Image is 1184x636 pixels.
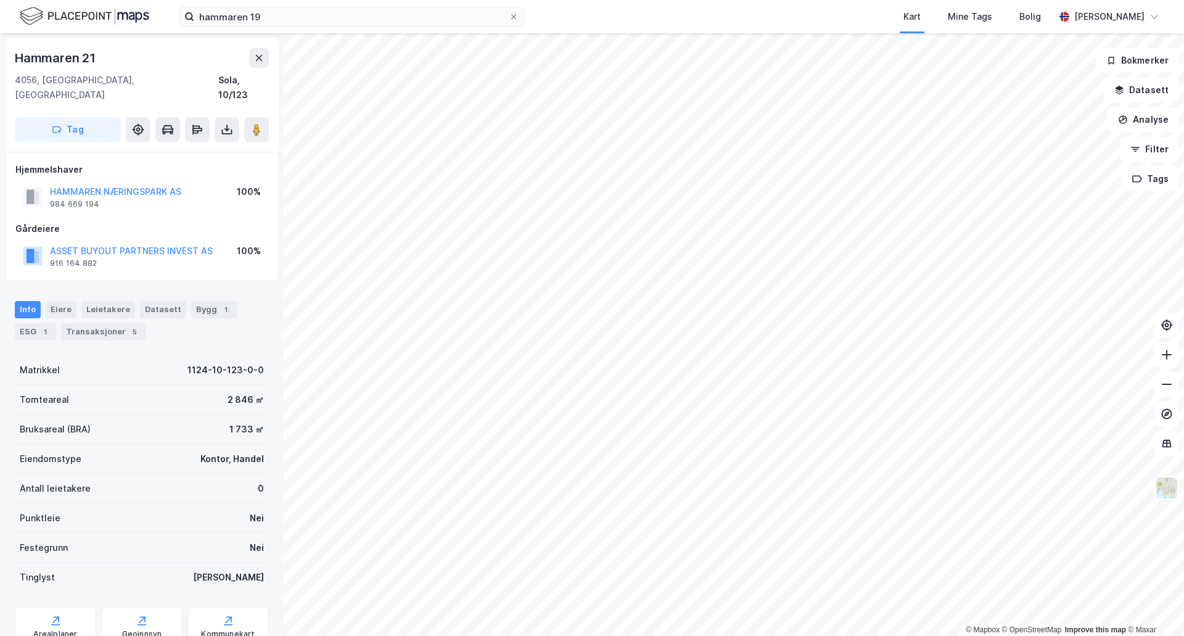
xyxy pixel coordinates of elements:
div: 984 669 194 [50,199,99,209]
button: Tags [1122,167,1179,191]
div: Eiendomstype [20,452,81,466]
div: Nei [250,540,264,555]
div: [PERSON_NAME] [193,570,264,585]
div: 4056, [GEOGRAPHIC_DATA], [GEOGRAPHIC_DATA] [15,73,218,102]
div: Sola, 10/123 [218,73,269,102]
div: [PERSON_NAME] [1074,9,1145,24]
div: Bolig [1019,9,1041,24]
div: Tomteareal [20,392,69,407]
iframe: Chat Widget [1122,577,1184,636]
div: 1124-10-123-0-0 [187,363,264,378]
div: 0 [258,481,264,496]
div: Kart [903,9,921,24]
div: 5 [128,326,141,338]
button: Filter [1120,137,1179,162]
div: Kontor, Handel [200,452,264,466]
div: 1 733 ㎡ [229,422,264,437]
div: Punktleie [20,511,60,526]
div: Bruksareal (BRA) [20,422,91,437]
input: Søk på adresse, matrikkel, gårdeiere, leietakere eller personer [194,7,509,26]
div: 2 846 ㎡ [228,392,264,407]
button: Datasett [1104,78,1179,102]
div: Mine Tags [948,9,992,24]
div: Nei [250,511,264,526]
div: Matrikkel [20,363,60,378]
div: Festegrunn [20,540,68,555]
div: Hammaren 21 [15,48,98,68]
div: Gårdeiere [15,221,268,236]
a: Mapbox [966,626,1000,634]
div: 916 164 882 [50,258,97,268]
div: Hjemmelshaver [15,162,268,177]
div: Info [15,301,41,318]
button: Bokmerker [1096,48,1179,73]
a: OpenStreetMap [1002,626,1062,634]
a: Improve this map [1065,626,1126,634]
button: Analyse [1108,107,1179,132]
div: ESG [15,323,56,341]
div: Bygg [191,301,237,318]
div: Transaksjoner [61,323,146,341]
div: 100% [237,184,261,199]
div: 1 [220,304,232,316]
div: 1 [39,326,51,338]
button: Tag [15,117,121,142]
div: Datasett [140,301,186,318]
div: Tinglyst [20,570,55,585]
div: 100% [237,244,261,258]
div: Leietakere [81,301,135,318]
div: Antall leietakere [20,481,91,496]
img: Z [1155,476,1178,500]
img: logo.f888ab2527a4732fd821a326f86c7f29.svg [20,6,149,27]
div: Kontrollprogram for chat [1122,577,1184,636]
div: Eiere [46,301,76,318]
